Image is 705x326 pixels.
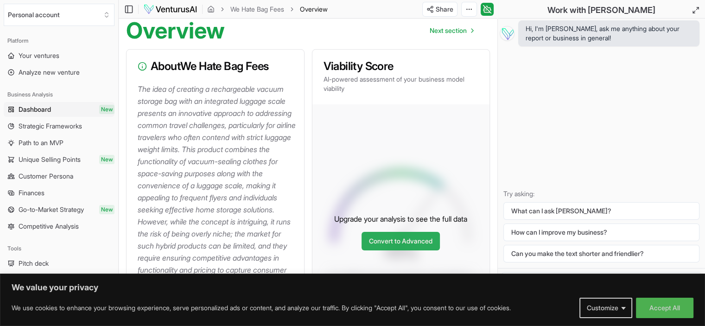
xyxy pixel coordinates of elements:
[4,219,114,234] a: Competitive Analysis
[430,26,467,35] span: Next section
[334,213,467,224] p: Upgrade your analysis to see the full data
[4,152,114,167] a: Unique Selling PointsNew
[503,245,699,262] button: Can you make the text shorter and friendlier?
[324,75,479,93] p: AI-powered assessment of your business model viability
[19,105,51,114] span: Dashboard
[4,241,114,256] div: Tools
[19,172,73,181] span: Customer Persona
[4,102,114,117] a: DashboardNew
[579,298,632,318] button: Customize
[4,185,114,200] a: Finances
[4,65,114,80] a: Analyze new venture
[4,87,114,102] div: Business Analysis
[4,33,114,48] div: Platform
[503,224,699,241] button: How can I improve my business?
[99,155,114,164] span: New
[12,302,511,313] p: We use cookies to enhance your browsing experience, serve personalized ads or content, and analyz...
[300,5,328,14] span: Overview
[99,105,114,114] span: New
[143,4,197,15] img: logo
[4,273,114,288] a: Resources
[19,51,59,60] span: Your ventures
[503,189,699,198] p: Try asking:
[4,48,114,63] a: Your ventures
[4,256,114,271] a: Pitch deck
[230,5,284,14] a: We Hate Bag Fees
[4,4,114,26] button: Select an organization
[636,298,693,318] button: Accept All
[503,202,699,220] button: What can I ask [PERSON_NAME]?
[19,138,64,147] span: Path to an MVP
[19,259,49,268] span: Pitch deck
[138,61,293,72] h3: About We Hate Bag Fees
[19,155,81,164] span: Unique Selling Points
[19,205,84,214] span: Go-to-Market Strategy
[422,2,457,17] button: Share
[500,26,514,41] img: Vera
[12,282,693,293] p: We value your privacy
[4,135,114,150] a: Path to an MVP
[19,68,80,77] span: Analyze new venture
[324,61,479,72] h3: Viability Score
[4,169,114,184] a: Customer Persona
[207,5,328,14] nav: breadcrumb
[436,5,453,14] span: Share
[19,121,82,131] span: Strategic Frameworks
[99,205,114,214] span: New
[19,188,44,198] span: Finances
[362,232,440,250] a: Convert to Advanced
[422,21,481,40] nav: pagination
[422,21,481,40] a: Go to next page
[4,119,114,134] a: Strategic Frameworks
[4,202,114,217] a: Go-to-Market StrategyNew
[19,222,79,231] span: Competitive Analysis
[126,19,225,42] h1: Overview
[526,24,692,43] span: Hi, I'm [PERSON_NAME], ask me anything about your report or business in general!
[547,4,655,17] h2: Work with [PERSON_NAME]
